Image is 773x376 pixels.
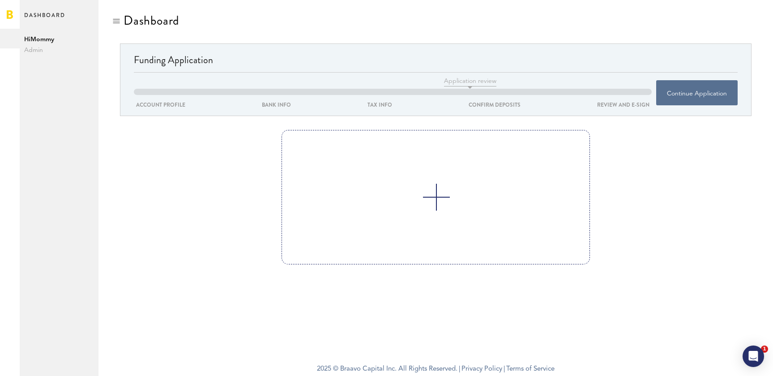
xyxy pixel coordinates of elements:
[656,80,738,105] button: Continue Application
[365,100,394,110] div: tax info
[124,13,179,28] div: Dashboard
[317,363,457,376] span: 2025 © Braavo Capital Inc. All Rights Reserved.
[444,77,496,86] span: Application review
[24,10,65,29] span: Dashboard
[595,100,652,110] div: REVIEW AND E-SIGN
[260,100,293,110] div: BANK INFO
[466,100,523,110] div: confirm deposits
[506,366,555,372] a: Terms of Service
[761,346,768,353] span: 1
[134,100,188,110] div: ACCOUNT PROFILE
[134,53,738,72] div: Funding Application
[24,45,94,56] span: Admin
[743,346,764,367] div: Open Intercom Messenger
[24,34,94,45] span: HiMommy
[461,366,502,372] a: Privacy Policy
